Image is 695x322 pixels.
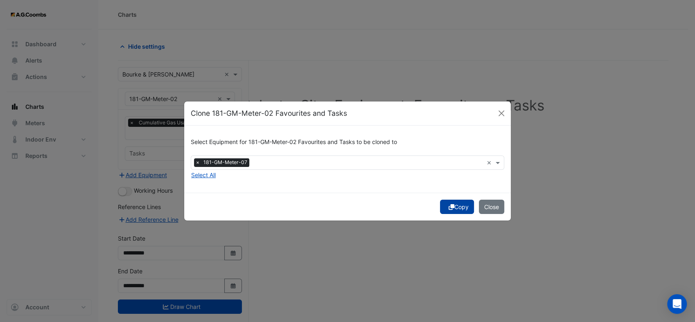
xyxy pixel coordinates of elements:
h6: Select Equipment for 181-GM-Meter-02 Favourites and Tasks to be cloned to [191,139,504,146]
button: Close [495,107,508,119]
button: Copy [440,200,474,214]
h5: Clone 181-GM-Meter-02 Favourites and Tasks [191,108,347,119]
button: Select All [191,170,216,180]
span: × [194,158,201,167]
span: 181-GM-Meter-07 [201,158,249,167]
span: Clear [487,158,494,167]
div: Open Intercom Messenger [667,294,687,314]
button: Close [479,200,504,214]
